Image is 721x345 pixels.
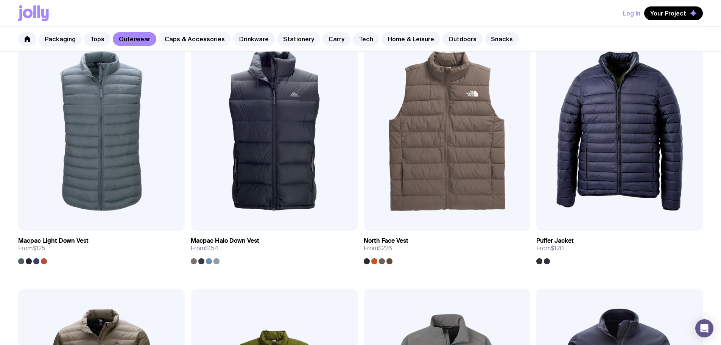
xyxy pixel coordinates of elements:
[644,6,703,20] button: Your Project
[536,237,574,245] h3: Puffer Jacket
[551,244,564,252] span: $120
[623,6,640,20] button: Log In
[84,32,111,46] a: Tops
[485,32,519,46] a: Snacks
[382,32,440,46] a: Home & Leisure
[159,32,231,46] a: Caps & Accessories
[695,319,713,337] div: Open Intercom Messenger
[191,245,218,252] span: From
[233,32,275,46] a: Drinkware
[277,32,320,46] a: Stationery
[18,237,89,245] h3: Macpac Light Down Vest
[113,32,156,46] a: Outerwear
[353,32,379,46] a: Tech
[378,244,392,252] span: $226
[191,237,259,245] h3: Macpac Halo Down Vest
[536,231,703,264] a: Puffer JacketFrom$120
[364,245,392,252] span: From
[205,244,218,252] span: $154
[18,231,185,264] a: Macpac Light Down VestFrom$125
[364,237,408,245] h3: North Face Vest
[191,231,357,264] a: Macpac Halo Down VestFrom$154
[18,245,45,252] span: From
[33,244,45,252] span: $125
[364,231,530,264] a: North Face VestFrom$226
[650,9,686,17] span: Your Project
[322,32,350,46] a: Carry
[39,32,82,46] a: Packaging
[442,32,483,46] a: Outdoors
[536,245,564,252] span: From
